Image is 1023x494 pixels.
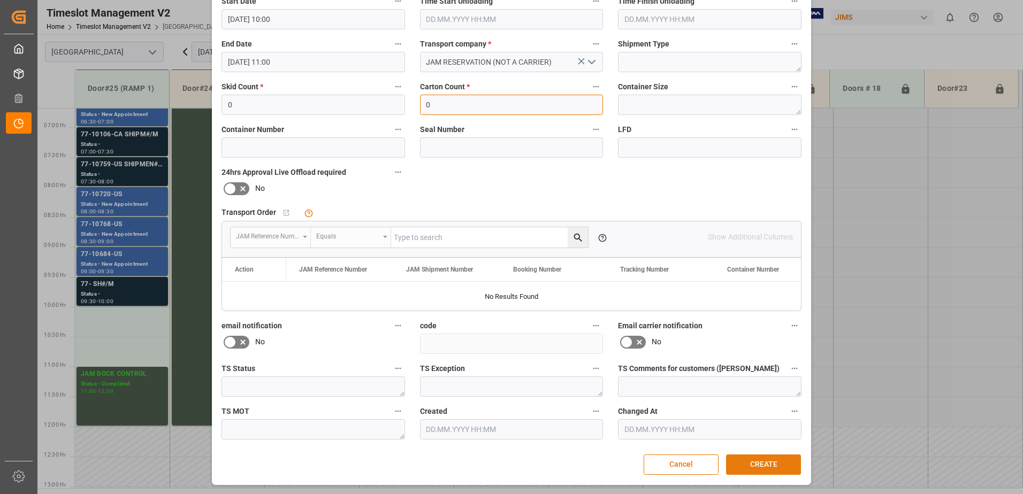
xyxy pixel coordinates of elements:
[406,266,473,273] span: JAM Shipment Number
[618,320,703,331] span: Email carrier notification
[222,406,249,417] span: TS MOT
[391,165,405,179] button: 24hrs Approval Live Offload required
[420,419,604,439] input: DD.MM.YYYY HH:MM
[589,80,603,94] button: Carton Count *
[235,266,254,273] div: Action
[513,266,561,273] span: Booking Number
[620,266,669,273] span: Tracking Number
[420,124,464,135] span: Seal Number
[255,336,265,348] span: No
[236,229,299,241] div: JAM Reference Number
[222,52,405,72] input: DD.MM.YYYY HH:MM
[420,363,465,374] span: TS Exception
[420,81,470,92] span: Carton Count
[618,38,669,50] span: Shipment Type
[618,81,668,92] span: Container Size
[391,80,405,94] button: Skid Count *
[618,419,801,439] input: DD.MM.YYYY HH:MM
[618,363,780,374] span: TS Comments for customers ([PERSON_NAME])
[222,124,284,135] span: Container Number
[420,38,491,50] span: Transport company
[222,320,282,331] span: email notification
[391,319,405,333] button: email notification
[316,229,379,241] div: Equals
[618,9,801,29] input: DD.MM.YYYY HH:MM
[420,406,447,417] span: Created
[589,361,603,375] button: TS Exception
[222,9,405,29] input: DD.MM.YYYY HH:MM
[788,122,801,136] button: LFD
[299,266,367,273] span: JAM Reference Number
[788,361,801,375] button: TS Comments for customers ([PERSON_NAME])
[222,167,346,178] span: 24hrs Approval Live Offload required
[583,54,599,71] button: open menu
[589,122,603,136] button: Seal Number
[788,404,801,418] button: Changed At
[618,124,631,135] span: LFD
[589,319,603,333] button: code
[727,266,779,273] span: Container Number
[222,81,263,92] span: Skid Count
[788,319,801,333] button: Email carrier notification
[589,404,603,418] button: Created
[222,363,255,374] span: TS Status
[644,454,719,475] button: Cancel
[391,37,405,51] button: End Date
[788,80,801,94] button: Container Size
[420,9,604,29] input: DD.MM.YYYY HH:MM
[255,183,265,194] span: No
[420,320,437,331] span: code
[391,404,405,418] button: TS MOT
[618,406,658,417] span: Changed At
[652,336,661,348] span: No
[391,361,405,375] button: TS Status
[391,227,588,248] input: Type to search
[231,227,311,248] button: open menu
[311,227,391,248] button: open menu
[222,207,276,218] span: Transport Order
[589,37,603,51] button: Transport company *
[726,454,801,475] button: CREATE
[568,227,588,248] button: search button
[391,122,405,136] button: Container Number
[222,38,252,50] span: End Date
[788,37,801,51] button: Shipment Type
